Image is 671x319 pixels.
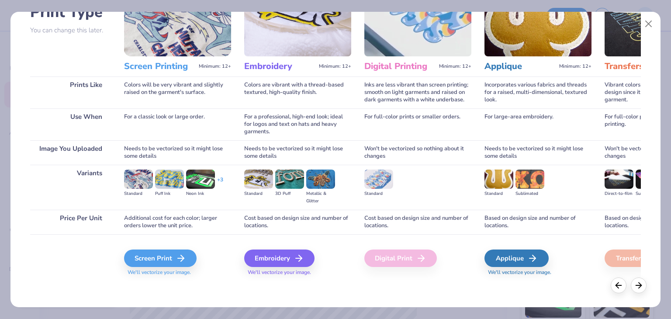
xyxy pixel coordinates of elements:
[30,27,111,34] p: You can change this later.
[275,170,304,189] img: 3D Puff
[244,61,315,72] h3: Embroidery
[605,250,669,267] div: Transfers
[364,170,393,189] img: Standard
[30,108,111,140] div: Use When
[30,210,111,234] div: Price Per Unit
[124,250,197,267] div: Screen Print
[124,140,231,165] div: Needs to be vectorized so it might lose some details
[484,76,591,108] div: Incorporates various fabrics and threads for a raised, multi-dimensional, textured look.
[640,16,657,32] button: Close
[124,170,153,189] img: Standard
[364,61,436,72] h3: Digital Printing
[186,190,215,198] div: Neon Ink
[319,63,351,69] span: Minimum: 12+
[484,190,513,198] div: Standard
[484,140,591,165] div: Needs to be vectorized so it might lose some details
[364,250,437,267] div: Digital Print
[484,269,591,276] span: We'll vectorize your image.
[124,61,195,72] h3: Screen Printing
[364,190,393,198] div: Standard
[484,108,591,140] div: For large-area embroidery.
[275,190,304,198] div: 3D Puff
[155,190,184,198] div: Puff Ink
[439,63,471,69] span: Minimum: 12+
[155,170,184,189] img: Puff Ink
[636,170,664,189] img: Supacolor
[124,108,231,140] div: For a classic look or large order.
[244,269,351,276] span: We'll vectorize your image.
[515,190,544,198] div: Sublimated
[30,140,111,165] div: Image You Uploaded
[244,210,351,234] div: Cost based on design size and number of locations.
[217,176,223,191] div: + 3
[364,76,471,108] div: Inks are less vibrant than screen printing; smooth on light garments and raised on dark garments ...
[244,190,273,198] div: Standard
[199,63,231,69] span: Minimum: 12+
[605,190,633,198] div: Direct-to-film
[124,210,231,234] div: Additional cost for each color; larger orders lower the unit price.
[30,76,111,108] div: Prints Like
[244,76,351,108] div: Colors are vibrant with a thread-based textured, high-quality finish.
[364,210,471,234] div: Cost based on design size and number of locations.
[124,269,231,276] span: We'll vectorize your image.
[244,170,273,189] img: Standard
[364,140,471,165] div: Won't be vectorized so nothing about it changes
[605,170,633,189] img: Direct-to-film
[244,250,315,267] div: Embroidery
[124,76,231,108] div: Colors will be very vibrant and slightly raised on the garment's surface.
[636,190,664,198] div: Supacolor
[484,250,549,267] div: Applique
[306,170,335,189] img: Metallic & Glitter
[306,190,335,205] div: Metallic & Glitter
[30,165,111,210] div: Variants
[364,108,471,140] div: For full-color prints or smaller orders.
[484,210,591,234] div: Based on design size and number of locations.
[186,170,215,189] img: Neon Ink
[559,63,591,69] span: Minimum: 12+
[244,140,351,165] div: Needs to be vectorized so it might lose some details
[484,61,556,72] h3: Applique
[124,190,153,198] div: Standard
[484,170,513,189] img: Standard
[244,108,351,140] div: For a professional, high-end look; ideal for logos and text on hats and heavy garments.
[515,170,544,189] img: Sublimated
